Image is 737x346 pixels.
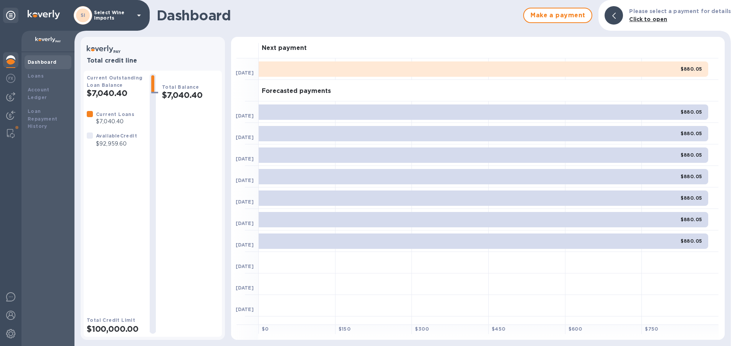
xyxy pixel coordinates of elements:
img: Foreign exchange [6,74,15,83]
div: Unpin categories [3,8,18,23]
b: Account Ledger [28,87,50,100]
b: Total Balance [162,84,199,90]
b: [DATE] [236,199,254,205]
b: [DATE] [236,242,254,248]
p: $92,959.60 [96,140,137,148]
h1: Dashboard [157,7,519,23]
h3: Forecasted payments [262,88,331,95]
img: Logo [28,10,60,19]
b: Available Credit [96,133,137,139]
h3: Next payment [262,45,307,52]
b: $ 450 [492,326,506,332]
span: Make a payment [530,11,585,20]
b: [DATE] [236,263,254,269]
b: [DATE] [236,70,254,76]
h2: $7,040.40 [87,88,144,98]
b: Current Loans [96,111,134,117]
b: SI [81,12,86,18]
h2: $100,000.00 [87,324,144,334]
b: $ 300 [415,326,429,332]
b: Total Credit Limit [87,317,135,323]
b: $ 750 [645,326,658,332]
b: $ 0 [262,326,269,332]
b: [DATE] [236,134,254,140]
b: [DATE] [236,177,254,183]
h3: Total credit line [87,57,219,65]
b: Dashboard [28,59,57,65]
b: $880.05 [681,238,702,244]
b: Click to open [629,16,667,22]
b: $ 150 [339,326,351,332]
b: [DATE] [236,156,254,162]
b: Loans [28,73,44,79]
b: Current Outstanding Loan Balance [87,75,143,88]
b: $ 600 [568,326,582,332]
b: $880.05 [681,174,702,179]
p: $7,040.40 [96,118,134,126]
b: [DATE] [236,220,254,226]
b: $880.05 [681,66,702,72]
h2: $7,040.40 [162,90,219,100]
b: Loan Repayment History [28,108,58,129]
p: Select Wine Imports [94,10,132,21]
b: $880.05 [681,195,702,201]
b: Please select a payment for details [629,8,731,14]
b: $880.05 [681,152,702,158]
b: [DATE] [236,285,254,291]
b: [DATE] [236,113,254,119]
b: $880.05 [681,131,702,136]
button: Make a payment [523,8,592,23]
b: $880.05 [681,217,702,222]
b: $880.05 [681,109,702,115]
b: [DATE] [236,306,254,312]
